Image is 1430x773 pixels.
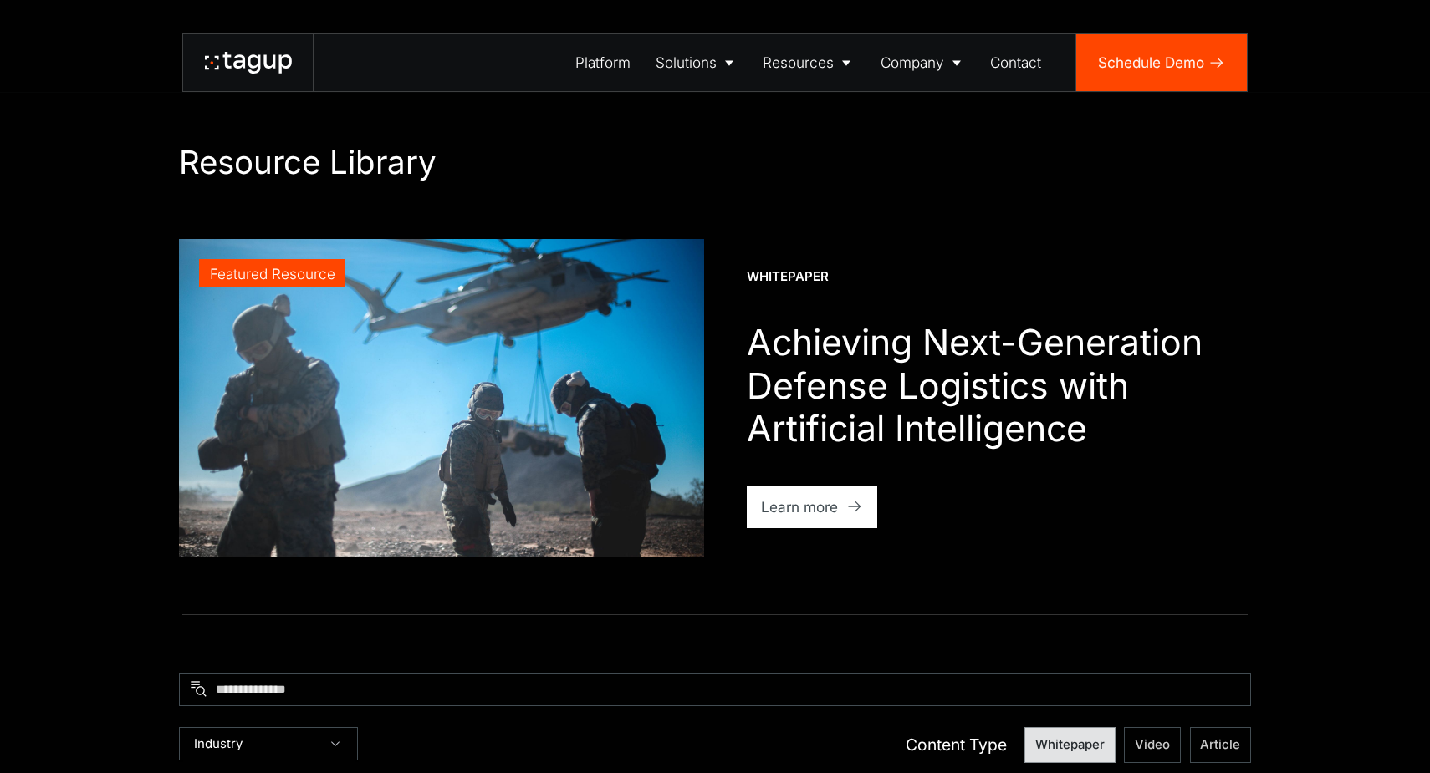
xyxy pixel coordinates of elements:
div: Company [881,52,944,74]
div: Contact [990,52,1041,74]
a: Platform [563,34,643,91]
div: Industry [179,727,358,760]
a: Learn more [747,486,877,528]
span: Whitepaper [1035,736,1105,754]
a: Resources [750,34,868,91]
div: Schedule Demo [1098,52,1204,74]
div: Content Type [906,734,1007,757]
a: Company [868,34,978,91]
div: Whitepaper [747,268,829,286]
a: Contact [978,34,1055,91]
div: Featured Resource [210,263,335,285]
a: Solutions [643,34,751,91]
div: Platform [575,52,631,74]
h1: Resource Library [179,143,1252,182]
div: Learn more [761,496,838,518]
a: Featured Resource [179,239,704,557]
div: Resources [763,52,834,74]
form: Resources [179,673,1252,763]
span: Article [1200,736,1240,754]
h1: Achieving Next-Generation Defense Logistics with Artificial Intelligence [747,321,1251,450]
div: Industry [194,736,243,752]
div: Solutions [656,52,717,74]
a: Schedule Demo [1076,34,1247,91]
span: Video [1135,736,1170,754]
